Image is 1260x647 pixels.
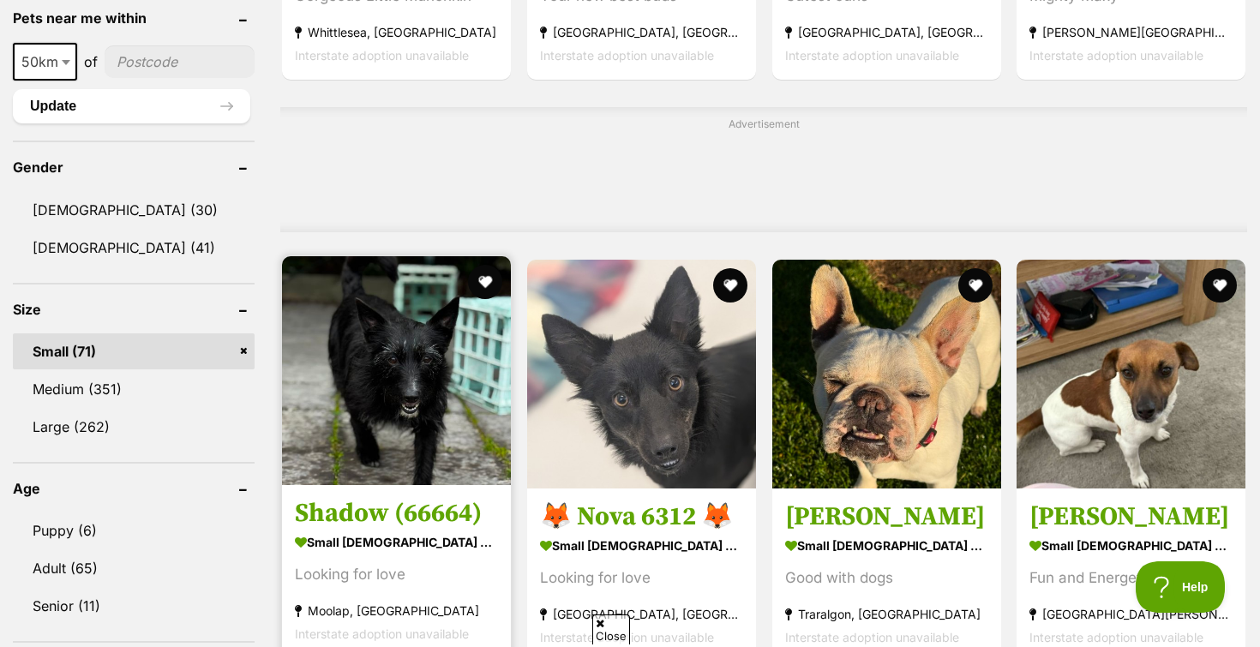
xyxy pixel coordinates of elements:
[13,588,255,624] a: Senior (11)
[1029,630,1203,644] span: Interstate adoption unavailable
[13,43,77,81] span: 50km
[772,260,1001,488] img: Shelby - French Bulldog
[280,107,1247,232] div: Advertisement
[295,21,498,44] strong: Whittlesea, [GEOGRAPHIC_DATA]
[540,630,714,644] span: Interstate adoption unavailable
[527,260,756,488] img: 🦊 Nova 6312 🦊 - Australian Kelpie x Jack Russell Terrier Dog
[84,51,98,72] span: of
[13,302,255,317] header: Size
[1136,561,1226,613] iframe: Help Scout Beacon - Open
[1029,602,1233,626] strong: [GEOGRAPHIC_DATA][PERSON_NAME][GEOGRAPHIC_DATA]
[13,333,255,369] a: Small (71)
[785,21,988,44] strong: [GEOGRAPHIC_DATA], [GEOGRAPHIC_DATA]
[957,268,992,303] button: favourite
[468,265,502,299] button: favourite
[295,530,498,554] strong: small [DEMOGRAPHIC_DATA] Dog
[785,630,959,644] span: Interstate adoption unavailable
[105,45,255,78] input: postcode
[295,563,498,586] div: Looking for love
[295,497,498,530] h3: Shadow (66664)
[785,566,988,590] div: Good with dogs
[282,256,511,485] img: Shadow (66664) - Scottish Terrier Dog
[540,48,714,63] span: Interstate adoption unavailable
[592,614,630,644] span: Close
[1029,21,1233,44] strong: [PERSON_NAME][GEOGRAPHIC_DATA]
[1029,500,1233,533] h3: [PERSON_NAME]
[785,602,988,626] strong: Traralgon, [GEOGRAPHIC_DATA]
[540,21,743,44] strong: [GEOGRAPHIC_DATA], [GEOGRAPHIC_DATA]
[713,268,747,303] button: favourite
[13,512,255,548] a: Puppy (6)
[1017,260,1245,488] img: Odie - Jack Russell Terrier Dog
[1203,268,1237,303] button: favourite
[295,48,469,63] span: Interstate adoption unavailable
[785,533,988,558] strong: small [DEMOGRAPHIC_DATA] Dog
[13,230,255,266] a: [DEMOGRAPHIC_DATA] (41)
[1029,533,1233,558] strong: small [DEMOGRAPHIC_DATA] Dog
[295,599,498,622] strong: Moolap, [GEOGRAPHIC_DATA]
[540,566,743,590] div: Looking for love
[1029,566,1233,590] div: Fun and Energetic
[295,626,469,641] span: Interstate adoption unavailable
[13,409,255,445] a: Large (262)
[540,500,743,533] h3: 🦊 Nova 6312 🦊
[13,89,250,123] button: Update
[15,50,75,74] span: 50km
[13,550,255,586] a: Adult (65)
[13,192,255,228] a: [DEMOGRAPHIC_DATA] (30)
[540,602,743,626] strong: [GEOGRAPHIC_DATA], [GEOGRAPHIC_DATA]
[785,48,959,63] span: Interstate adoption unavailable
[1029,48,1203,63] span: Interstate adoption unavailable
[13,371,255,407] a: Medium (351)
[13,481,255,496] header: Age
[13,10,255,26] header: Pets near me within
[540,533,743,558] strong: small [DEMOGRAPHIC_DATA] Dog
[785,500,988,533] h3: [PERSON_NAME]
[13,159,255,175] header: Gender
